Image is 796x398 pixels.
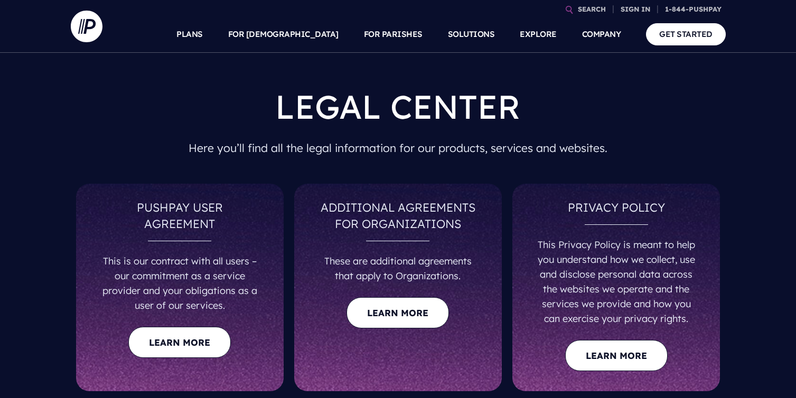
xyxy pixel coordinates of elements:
[347,297,449,328] a: Learn more
[100,200,259,241] h4: PUSHPAY USER AGREEMENT
[100,250,259,313] h5: This is our contract with all users – our commitment as a service provider and your obligations a...
[582,16,621,53] a: COMPANY
[646,23,726,45] a: GET STARTED
[176,16,203,53] a: PLANS
[364,16,423,53] a: FOR PARISHES
[537,233,696,326] h5: This Privacy Policy is meant to help you understand how we collect, use and disclose personal dat...
[520,16,557,53] a: EXPLORE
[319,250,477,283] h5: These are additional agreements that apply to Organizations.
[134,134,662,163] h5: Here you’ll find all the legal information for our products, services and websites.
[448,16,495,53] a: SOLUTIONS
[134,79,662,134] h1: LEGAL CENTER
[319,200,477,241] h4: ADDITIONAL AGREEMENTS FOR ORGANIZATIONS
[537,200,696,224] h4: PRIVACY POLICY
[128,327,231,358] a: Learn more
[565,340,668,371] a: Learn more
[228,16,339,53] a: FOR [DEMOGRAPHIC_DATA]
